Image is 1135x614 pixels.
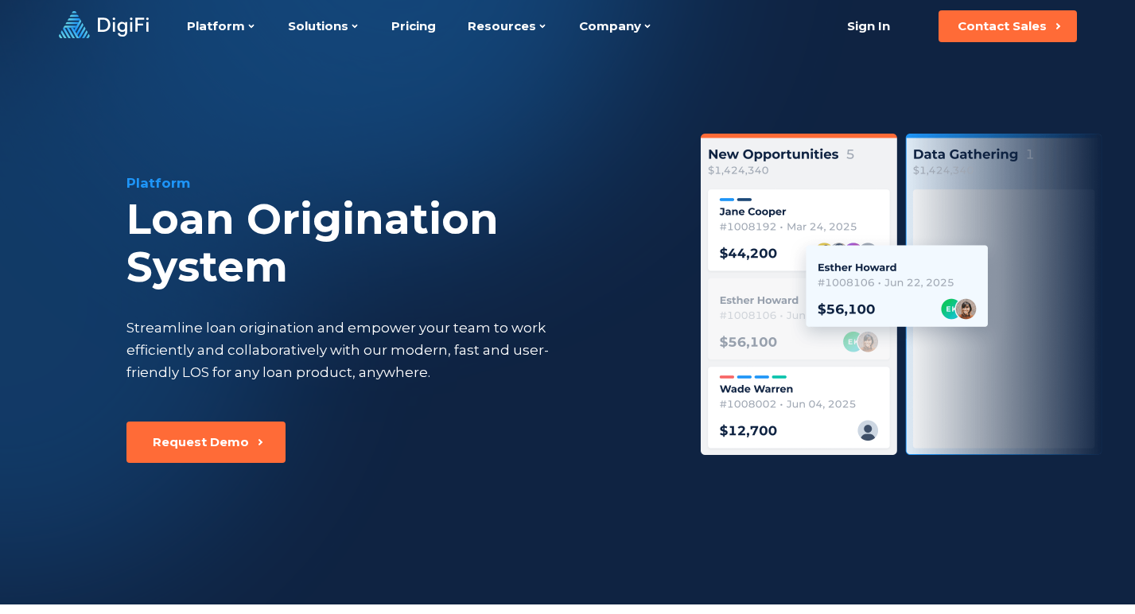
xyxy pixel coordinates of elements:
[126,317,578,383] div: Streamline loan origination and empower your team to work efficiently and collaboratively with ou...
[939,10,1077,42] button: Contact Sales
[126,196,661,291] div: Loan Origination System
[153,434,249,450] div: Request Demo
[958,18,1047,34] div: Contact Sales
[828,10,910,42] a: Sign In
[126,422,286,463] button: Request Demo
[126,173,661,192] div: Platform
